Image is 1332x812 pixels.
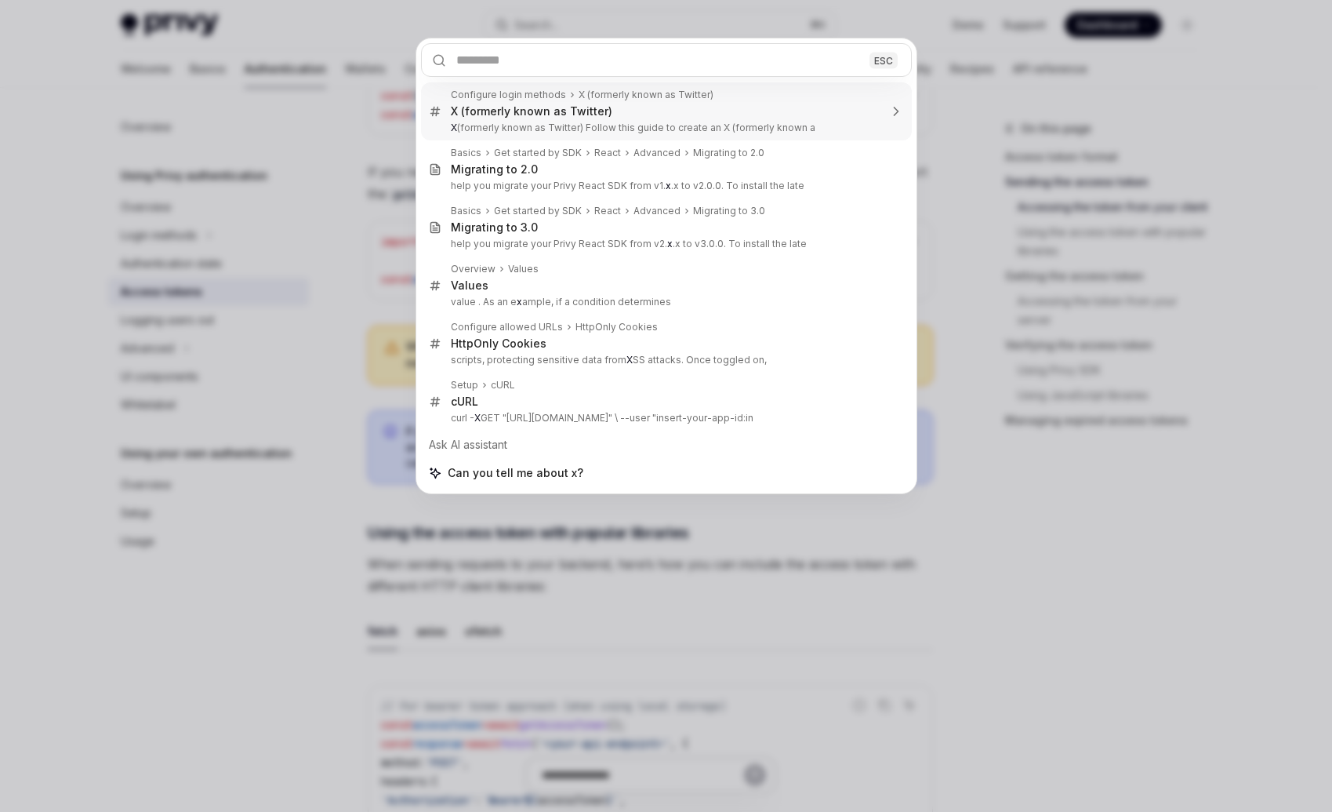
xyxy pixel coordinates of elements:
[451,296,879,308] p: value . As an e ample, if a condition determines
[474,412,481,424] b: X
[421,431,912,459] div: Ask AI assistant
[451,321,563,333] div: Configure allowed URLs
[693,147,764,159] div: Migrating to 2.0
[666,180,671,191] b: x
[693,205,765,217] div: Migrating to 3.0
[594,147,621,159] div: React
[451,180,879,192] p: help you migrate your Privy React SDK from v1. .x to v2.0.0. To install the late
[508,263,539,275] div: Values
[451,263,495,275] div: Overview
[667,238,673,249] b: x
[451,379,478,391] div: Setup
[451,395,478,409] div: cURL
[517,296,522,308] b: x
[451,279,488,293] div: Values
[451,104,612,118] div: X (formerly known as Twitter)
[451,412,879,424] p: curl - GET "[URL][DOMAIN_NAME]" \ --user "insert-your-app-id:in
[451,147,481,159] div: Basics
[451,337,546,351] div: HttpOnly Cookies
[451,122,879,134] p: (formerly known as Twitter) Follow this guide to create an X (formerly known a
[451,220,538,235] div: Migrating to 3.0
[494,205,582,217] div: Get started by SDK
[451,162,538,177] div: Migrating to 2.0
[494,147,582,159] div: Get started by SDK
[451,122,457,133] b: X
[575,321,658,333] div: HttpOnly Cookies
[869,52,898,68] div: ESC
[451,89,566,101] div: Configure login methods
[451,238,879,250] p: help you migrate your Privy React SDK from v2. .x to v3.0.0. To install the late
[633,205,681,217] div: Advanced
[579,89,713,101] div: X (formerly known as Twitter)
[451,205,481,217] div: Basics
[633,147,681,159] div: Advanced
[491,379,515,391] div: cURL
[451,354,879,366] p: scripts, protecting sensitive data from SS attacks. Once toggled on,
[626,354,633,366] b: X
[594,205,621,217] div: React
[448,465,583,481] span: Can you tell me about x?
